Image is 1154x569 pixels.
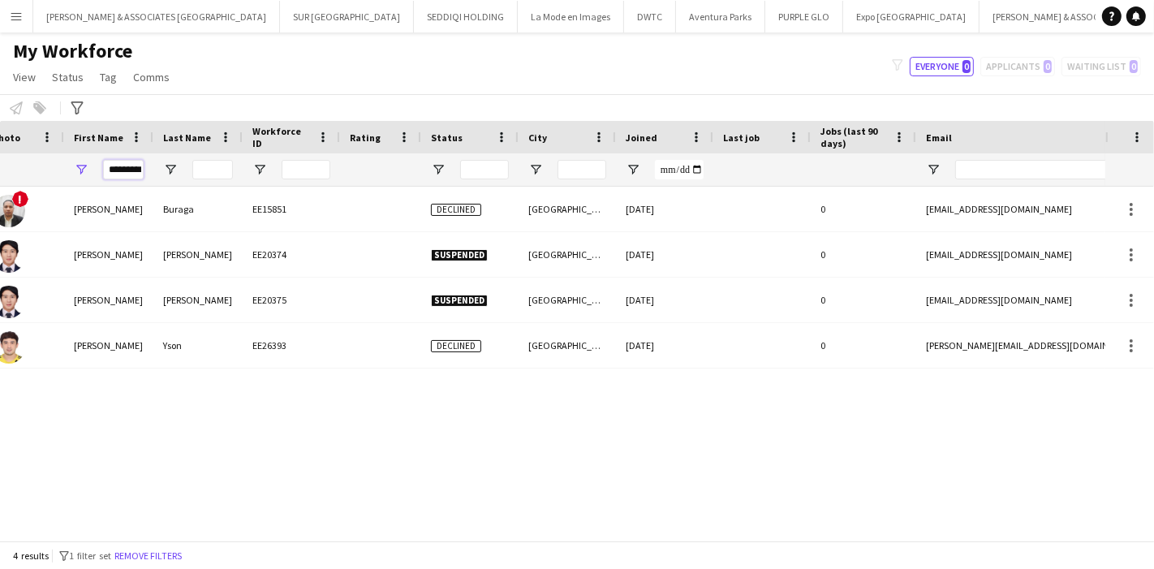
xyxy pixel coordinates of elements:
span: Suspended [431,295,488,307]
div: [GEOGRAPHIC_DATA] [519,278,616,322]
app-action-btn: Advanced filters [67,98,87,118]
input: Last Name Filter Input [192,160,233,179]
span: My Workforce [13,39,132,63]
a: View [6,67,42,88]
span: Status [431,131,463,144]
div: [PERSON_NAME] [64,323,153,368]
button: La Mode en Images [518,1,624,32]
span: Jobs (last 90 days) [820,125,887,149]
div: 0 [811,232,916,277]
span: Status [52,70,84,84]
span: Comms [133,70,170,84]
button: DWTC [624,1,676,32]
span: Declined [431,340,481,352]
button: Everyone0 [910,57,974,76]
input: Joined Filter Input [655,160,704,179]
span: Rating [350,131,381,144]
a: Tag [93,67,123,88]
div: EE15851 [243,187,340,231]
span: Joined [626,131,657,144]
button: [PERSON_NAME] & ASSOCIATES [GEOGRAPHIC_DATA] [33,1,280,32]
span: City [528,131,547,144]
div: Yson [153,323,243,368]
button: SEDDIQI HOLDING [414,1,518,32]
button: Open Filter Menu [528,162,543,177]
div: [GEOGRAPHIC_DATA] [519,232,616,277]
div: 0 [811,323,916,368]
input: City Filter Input [558,160,606,179]
span: Last job [723,131,760,144]
button: Open Filter Menu [74,162,88,177]
div: [PERSON_NAME] [64,187,153,231]
button: SUR [GEOGRAPHIC_DATA] [280,1,414,32]
span: Declined [431,204,481,216]
span: Workforce ID [252,125,311,149]
div: [DATE] [616,278,713,322]
button: Open Filter Menu [252,162,267,177]
div: Buraga [153,187,243,231]
div: EE20374 [243,232,340,277]
span: Last Name [163,131,211,144]
span: Email [926,131,952,144]
button: Open Filter Menu [926,162,941,177]
span: View [13,70,36,84]
button: Aventura Parks [676,1,765,32]
input: Status Filter Input [460,160,509,179]
span: Suspended [431,249,488,261]
button: [PERSON_NAME] & ASSOCIATES KSA [980,1,1153,32]
input: Workforce ID Filter Input [282,160,330,179]
span: 0 [962,60,971,73]
button: Remove filters [111,547,185,565]
span: 1 filter set [69,550,111,562]
input: First Name Filter Input [103,160,144,179]
div: [PERSON_NAME] [64,278,153,322]
a: Status [45,67,90,88]
div: 0 [811,278,916,322]
div: [GEOGRAPHIC_DATA] [519,323,616,368]
button: Open Filter Menu [626,162,640,177]
div: [PERSON_NAME] [64,232,153,277]
div: [PERSON_NAME] [153,232,243,277]
div: EE20375 [243,278,340,322]
button: Expo [GEOGRAPHIC_DATA] [843,1,980,32]
div: [DATE] [616,187,713,231]
button: Open Filter Menu [163,162,178,177]
div: [DATE] [616,232,713,277]
div: [GEOGRAPHIC_DATA] [519,187,616,231]
div: 0 [811,187,916,231]
span: First Name [74,131,123,144]
a: Comms [127,67,176,88]
div: EE26393 [243,323,340,368]
div: [PERSON_NAME] [153,278,243,322]
button: Open Filter Menu [431,162,446,177]
span: Tag [100,70,117,84]
div: [DATE] [616,323,713,368]
span: ! [12,191,28,207]
button: PURPLE GLO [765,1,843,32]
